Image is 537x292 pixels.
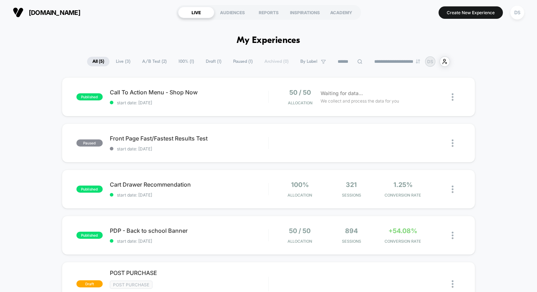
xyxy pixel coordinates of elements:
span: Sessions [327,193,375,198]
span: start date: [DATE] [110,146,268,151]
span: published [76,186,103,193]
span: CONVERSION RATE [379,193,427,198]
span: 100% ( 1 ) [173,57,199,66]
div: REPORTS [251,7,287,18]
span: A/B Test ( 2 ) [137,57,172,66]
div: INSPIRATIONS [287,7,323,18]
span: start date: [DATE] [110,238,268,244]
span: draft [76,280,103,287]
img: Visually logo [13,7,23,18]
span: Cart Drawer Recommendation [110,181,268,188]
span: 1.25% [393,181,413,188]
span: We collect and process the data for you [321,98,399,104]
span: Call To Action Menu - Shop Now [110,89,268,96]
span: 100% [291,181,309,188]
span: +54.08% [388,227,417,235]
div: DS [510,6,524,20]
button: Create New Experience [439,6,503,19]
div: LIVE [178,7,214,18]
span: 894 [345,227,358,235]
span: start date: [DATE] [110,100,268,105]
span: Paused ( 1 ) [228,57,258,66]
span: Front Page Fast/Fastest Results Test [110,135,268,142]
img: close [452,93,453,101]
img: close [452,232,453,239]
span: CONVERSION RATE [379,239,427,244]
span: 50 / 50 [289,227,311,235]
span: paused [76,139,103,147]
button: [DOMAIN_NAME] [11,7,82,18]
span: POST PURCHASE [110,269,268,276]
span: All ( 5 ) [87,57,109,66]
div: AUDIENCES [214,7,251,18]
span: By Label [300,59,317,64]
span: Live ( 3 ) [111,57,136,66]
span: published [76,93,103,100]
img: close [452,280,453,288]
span: 321 [346,181,357,188]
img: close [452,186,453,193]
span: [DOMAIN_NAME] [29,9,80,16]
span: 50 / 50 [289,89,311,96]
span: Post Purchase [110,281,152,289]
span: Allocation [288,193,312,198]
span: Allocation [288,239,312,244]
img: end [416,59,420,64]
p: DS [427,59,433,64]
h1: My Experiences [237,35,300,46]
span: start date: [DATE] [110,192,268,198]
img: close [452,139,453,147]
span: Sessions [327,239,375,244]
div: ACADEMY [323,7,359,18]
button: DS [508,5,526,20]
span: published [76,232,103,239]
span: Draft ( 1 ) [200,57,227,66]
span: Waiting for data... [321,89,363,97]
span: PDP - Back to school Banner [110,227,268,234]
span: Allocation [288,100,312,105]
